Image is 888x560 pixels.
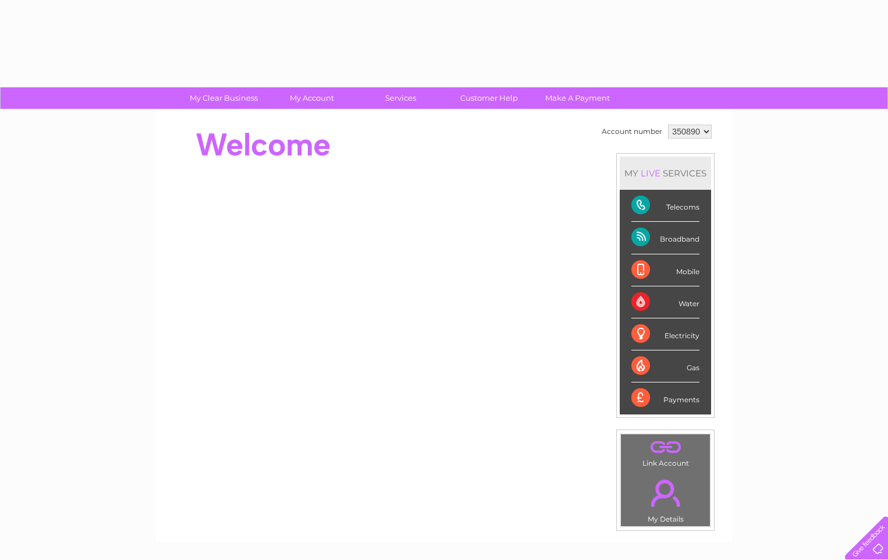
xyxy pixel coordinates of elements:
div: Water [631,286,699,318]
div: Broadband [631,222,699,254]
div: MY SERVICES [620,157,711,190]
a: Make A Payment [530,87,626,109]
div: Mobile [631,254,699,286]
div: Electricity [631,318,699,350]
a: My Clear Business [176,87,272,109]
a: Services [353,87,449,109]
a: . [624,473,707,513]
td: Account number [599,122,665,141]
div: LIVE [638,168,663,179]
td: Link Account [620,434,711,470]
div: Gas [631,350,699,382]
div: Telecoms [631,190,699,222]
a: . [624,437,707,458]
div: Payments [631,382,699,414]
a: Customer Help [441,87,537,109]
td: My Details [620,470,711,527]
a: My Account [264,87,360,109]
